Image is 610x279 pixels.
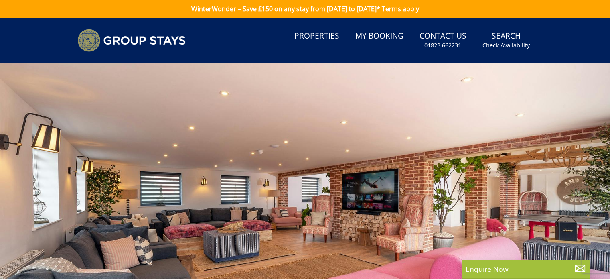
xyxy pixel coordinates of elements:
[291,27,342,45] a: Properties
[416,27,470,53] a: Contact Us01823 662231
[424,41,461,49] small: 01823 662231
[482,41,530,49] small: Check Availability
[77,29,186,52] img: Group Stays
[466,264,586,274] p: Enquire Now
[352,27,407,45] a: My Booking
[479,27,533,53] a: SearchCheck Availability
